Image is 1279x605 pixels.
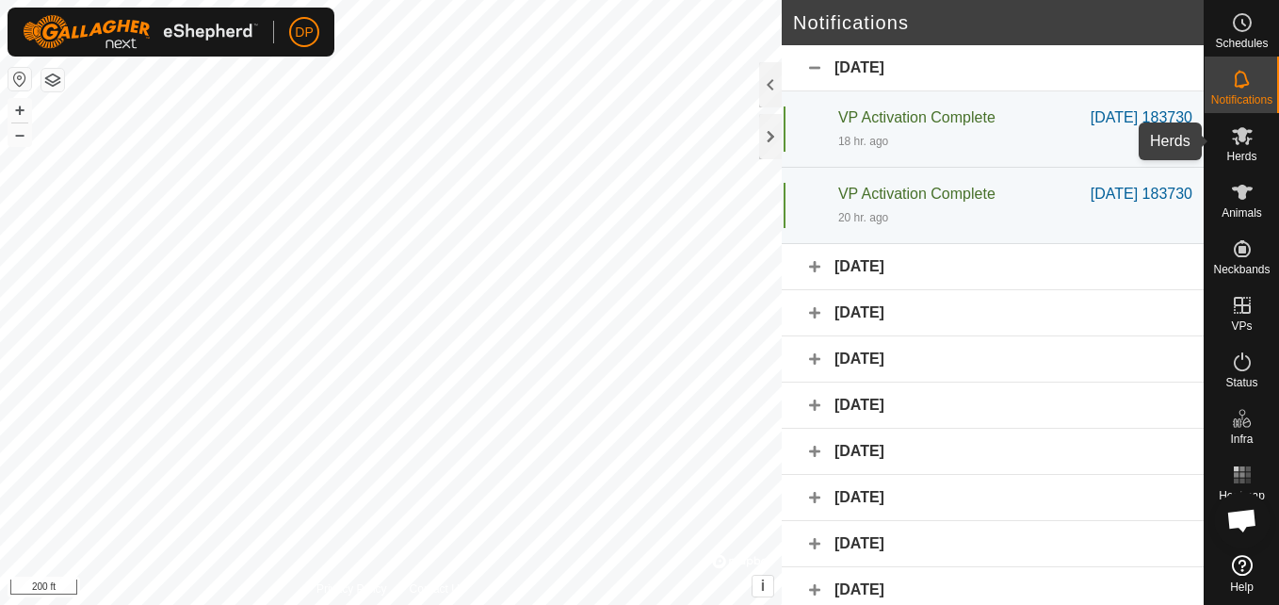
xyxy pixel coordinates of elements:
[410,580,465,597] a: Contact Us
[838,109,996,125] span: VP Activation Complete
[838,209,888,226] div: 20 hr. ago
[316,580,387,597] a: Privacy Policy
[1205,548,1279,600] a: Help
[1213,264,1270,275] span: Neckbands
[761,578,765,594] span: i
[782,521,1204,567] div: [DATE]
[1222,207,1262,219] span: Animals
[1215,38,1268,49] span: Schedules
[782,244,1204,290] div: [DATE]
[793,11,1163,34] h2: Notifications
[782,429,1204,475] div: [DATE]
[782,383,1204,429] div: [DATE]
[1226,151,1256,162] span: Herds
[1091,106,1192,129] div: [DATE] 183730
[838,133,888,150] div: 18 hr. ago
[1219,490,1265,501] span: Heatmap
[838,186,996,202] span: VP Activation Complete
[1230,433,1253,445] span: Infra
[782,336,1204,383] div: [DATE]
[1091,183,1192,205] div: [DATE] 183730
[753,576,773,597] button: i
[1214,492,1271,548] div: Open chat
[1211,94,1272,106] span: Notifications
[8,99,31,122] button: +
[23,15,258,49] img: Gallagher Logo
[295,23,313,42] span: DP
[1225,377,1257,388] span: Status
[782,45,1204,91] div: [DATE]
[782,475,1204,521] div: [DATE]
[8,123,31,146] button: –
[41,69,64,91] button: Map Layers
[1231,320,1252,332] span: VPs
[782,290,1204,336] div: [DATE]
[1230,581,1254,593] span: Help
[8,68,31,90] button: Reset Map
